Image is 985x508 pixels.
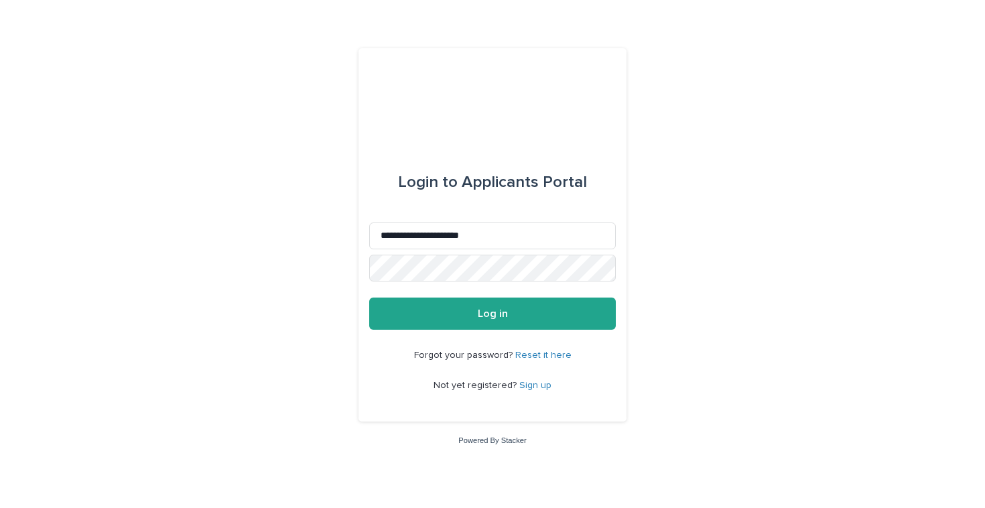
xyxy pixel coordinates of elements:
[458,436,526,444] a: Powered By Stacker
[398,174,458,190] span: Login to
[369,298,616,330] button: Log in
[519,381,551,390] a: Sign up
[381,80,603,121] img: 1xcjEmqDTcmQhduivVBy
[515,351,572,360] a: Reset it here
[478,308,508,319] span: Log in
[414,351,515,360] span: Forgot your password?
[398,164,587,201] div: Applicants Portal
[434,381,519,390] span: Not yet registered?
